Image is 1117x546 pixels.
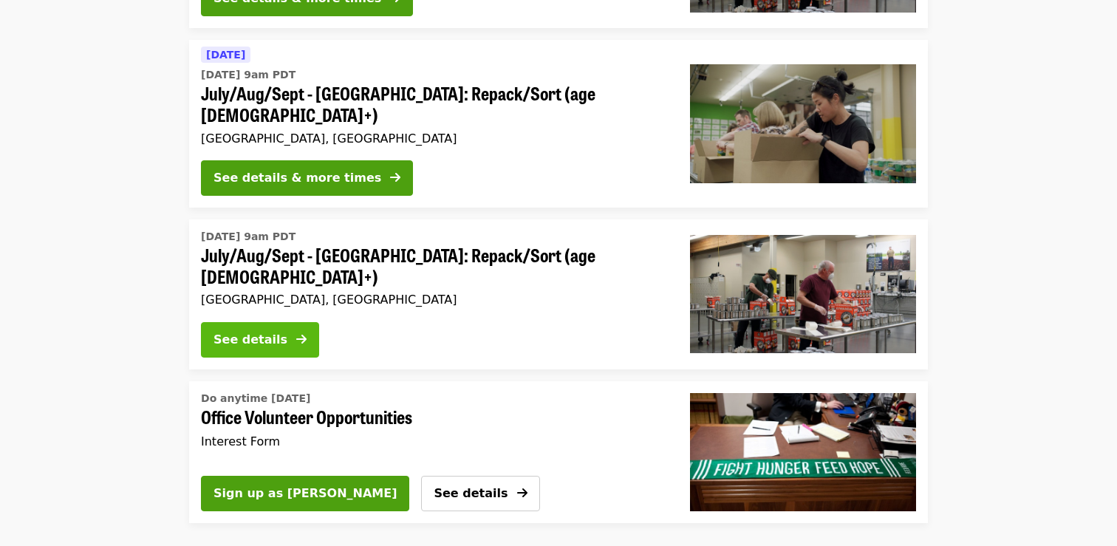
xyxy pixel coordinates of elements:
time: [DATE] 9am PDT [201,67,296,83]
button: See details [201,322,319,358]
i: arrow-right icon [390,171,400,185]
span: Do anytime [DATE] [201,392,310,404]
button: See details & more times [201,160,413,196]
img: Office Volunteer Opportunities organized by Oregon Food Bank [690,393,916,511]
button: See details [421,476,539,511]
span: Office Volunteer Opportunities [201,406,655,428]
span: July/Aug/Sept - [GEOGRAPHIC_DATA]: Repack/Sort (age [DEMOGRAPHIC_DATA]+) [201,83,666,126]
a: See details for "July/Aug/Sept - Portland: Repack/Sort (age 8+)" [189,40,928,208]
span: [DATE] [206,49,245,61]
i: arrow-right icon [296,332,307,347]
a: See details for "Office Volunteer Opportunities" [201,387,655,457]
div: [GEOGRAPHIC_DATA], [GEOGRAPHIC_DATA] [201,293,666,307]
span: July/Aug/Sept - [GEOGRAPHIC_DATA]: Repack/Sort (age [DEMOGRAPHIC_DATA]+) [201,245,666,287]
a: See details for "July/Aug/Sept - Portland: Repack/Sort (age 16+)" [189,219,928,369]
button: Sign up as [PERSON_NAME] [201,476,409,511]
div: See details [214,331,287,349]
img: July/Aug/Sept - Portland: Repack/Sort (age 16+) organized by Oregon Food Bank [690,235,916,353]
a: Office Volunteer Opportunities [678,381,928,523]
span: See details [434,486,508,500]
time: [DATE] 9am PDT [201,229,296,245]
img: July/Aug/Sept - Portland: Repack/Sort (age 8+) organized by Oregon Food Bank [690,64,916,182]
i: arrow-right icon [517,486,527,500]
span: Sign up as [PERSON_NAME] [214,485,397,502]
span: Interest Form [201,434,280,448]
div: [GEOGRAPHIC_DATA], [GEOGRAPHIC_DATA] [201,132,666,146]
div: See details & more times [214,169,381,187]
